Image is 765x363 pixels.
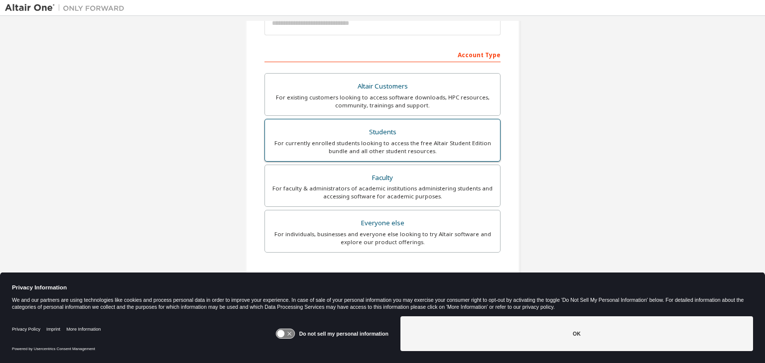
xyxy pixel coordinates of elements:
div: Altair Customers [271,80,494,93]
div: Account Type [264,46,501,62]
div: Everyone else [271,216,494,230]
div: For individuals, businesses and everyone else looking to try Altair software and explore our prod... [271,230,494,246]
div: For existing customers looking to access software downloads, HPC resources, community, trainings ... [271,93,494,109]
div: Faculty [271,171,494,185]
div: Students [271,125,494,139]
img: Altair One [5,3,129,13]
div: For faculty & administrators of academic institutions administering students and accessing softwa... [271,184,494,200]
div: Your Profile [264,268,501,283]
div: For currently enrolled students looking to access the free Altair Student Edition bundle and all ... [271,139,494,155]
